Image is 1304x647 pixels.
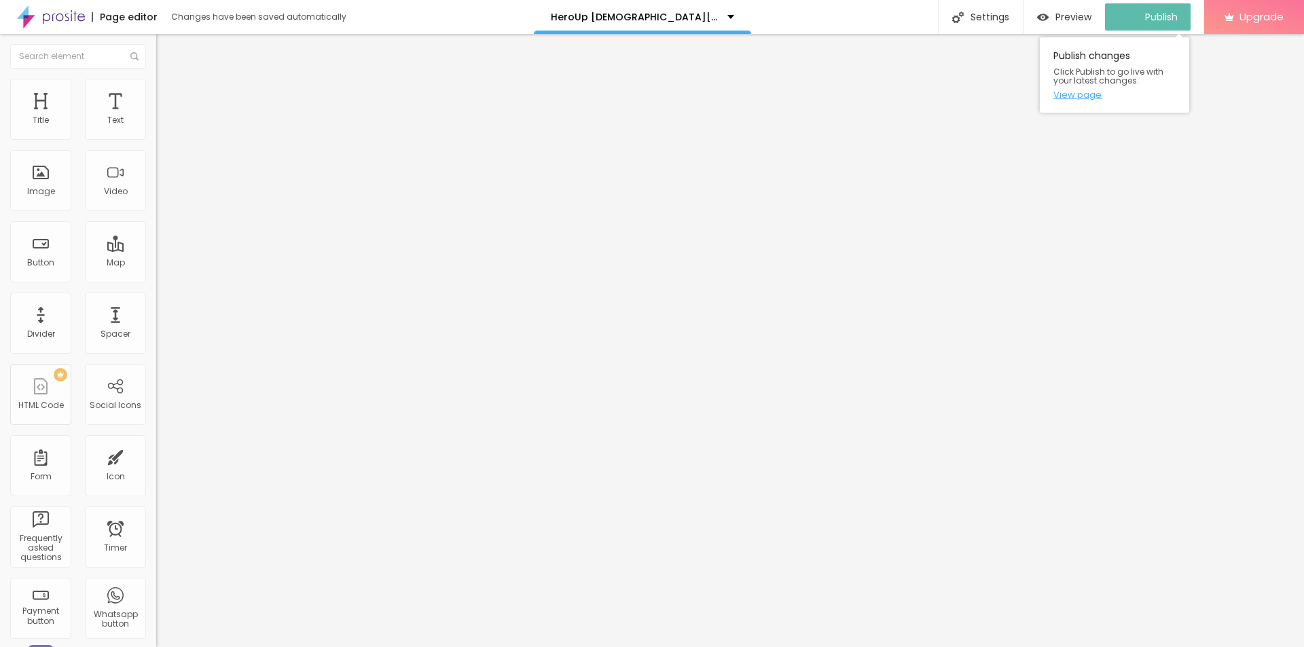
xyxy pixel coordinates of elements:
[952,12,964,23] img: Icone
[88,610,142,629] div: Whatsapp button
[107,258,125,267] div: Map
[10,44,146,69] input: Search element
[156,34,1304,647] iframe: Editor
[107,472,125,481] div: Icon
[27,187,55,196] div: Image
[130,52,139,60] img: Icone
[27,258,54,267] div: Button
[1037,12,1049,23] img: view-1.svg
[1053,67,1176,85] span: Click Publish to go live with your latest changes.
[1053,90,1176,99] a: View page
[31,472,52,481] div: Form
[1105,3,1191,31] button: Publish
[1145,12,1178,22] span: Publish
[18,401,64,410] div: HTML Code
[92,12,158,22] div: Page editor
[14,534,67,563] div: Frequently asked questions
[90,401,141,410] div: Social Icons
[27,329,55,339] div: Divider
[171,13,346,21] div: Changes have been saved automatically
[1024,3,1105,31] button: Preview
[1239,11,1284,22] span: Upgrade
[33,115,49,125] div: Title
[104,543,127,553] div: Timer
[104,187,128,196] div: Video
[1040,37,1189,113] div: Publish changes
[1055,12,1091,22] span: Preview
[101,329,130,339] div: Spacer
[551,12,717,22] p: HeroUp [DEMOGRAPHIC_DATA][MEDICAL_DATA]
[14,606,67,626] div: Payment button
[107,115,124,125] div: Text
